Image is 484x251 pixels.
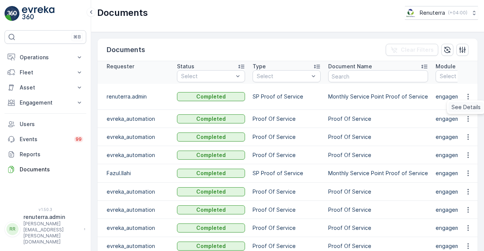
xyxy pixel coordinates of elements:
[107,115,169,123] p: evreka_automation
[5,213,86,245] button: RRrenuterra.admin[PERSON_NAME][EMAIL_ADDRESS][PERSON_NAME][DOMAIN_NAME]
[328,206,428,214] p: Proof Of Service
[5,95,86,110] button: Engagement
[328,70,428,82] input: Search
[107,206,169,214] p: evreka_automation
[196,133,226,141] p: Completed
[436,63,456,70] p: Module
[20,166,83,173] p: Documents
[253,63,266,70] p: Type
[5,147,86,162] a: Reports
[196,93,226,100] p: Completed
[177,187,245,196] button: Completed
[253,224,321,232] p: Proof Of Service
[22,6,54,21] img: logo_light-DOdMpM7g.png
[328,115,428,123] p: Proof Of Service
[20,151,83,158] p: Reports
[177,114,245,123] button: Completed
[20,84,71,91] p: Asset
[73,34,81,40] p: ⌘B
[196,188,226,196] p: Completed
[5,50,86,65] button: Operations
[328,188,428,196] p: Proof Of Service
[97,7,148,19] p: Documents
[5,65,86,80] button: Fleet
[5,162,86,177] a: Documents
[5,6,20,21] img: logo
[386,44,438,56] button: Clear Filters
[107,224,169,232] p: evreka_automation
[107,45,145,55] p: Documents
[253,133,321,141] p: Proof Of Service
[177,63,194,70] p: Status
[253,151,321,159] p: Proof Of Service
[177,132,245,142] button: Completed
[328,224,428,232] p: Proof Of Service
[196,242,226,250] p: Completed
[107,93,169,100] p: renuterra.admin
[20,69,71,76] p: Fleet
[5,117,86,132] a: Users
[253,242,321,250] p: Proof Of Service
[196,206,226,214] p: Completed
[196,169,226,177] p: Completed
[405,6,478,20] button: Renuterra(+04:00)
[328,63,372,70] p: Document Name
[177,151,245,160] button: Completed
[420,9,445,17] p: Renuterra
[253,188,321,196] p: Proof Of Service
[107,169,169,177] p: Fazul.Ilahi
[328,133,428,141] p: Proof Of Service
[107,151,169,159] p: evreka_automation
[253,206,321,214] p: Proof Of Service
[328,242,428,250] p: Proof Of Service
[253,93,321,100] p: SP Proof of Service
[20,54,71,61] p: Operations
[181,72,233,80] p: Select
[107,133,169,141] p: evreka_automation
[177,205,245,214] button: Completed
[177,92,245,101] button: Completed
[328,151,428,159] p: Proof Of Service
[196,224,226,232] p: Completed
[196,151,226,159] p: Completed
[6,223,19,235] div: RR
[20,136,70,143] p: Events
[5,80,86,95] button: Asset
[107,63,134,70] p: Requester
[448,102,484,112] a: See Details
[401,46,434,54] p: Clear Filters
[253,169,321,177] p: SP Proof of Service
[177,223,245,233] button: Completed
[107,188,169,196] p: evreka_automation
[76,136,82,142] p: 99
[328,93,428,100] p: Monthly Service Point Proof of Service
[177,169,245,178] button: Completed
[196,115,226,123] p: Completed
[5,207,86,212] span: v 1.50.3
[177,242,245,251] button: Completed
[5,132,86,147] a: Events99
[328,169,428,177] p: Monthly Service Point Proof of Service
[107,242,169,250] p: evreka_automation
[451,103,481,111] span: See Details
[405,9,417,17] img: Screenshot_2024-07-26_at_13.33.01.png
[257,72,309,80] p: Select
[20,99,71,106] p: Engagement
[23,221,80,245] p: [PERSON_NAME][EMAIL_ADDRESS][PERSON_NAME][DOMAIN_NAME]
[23,213,80,221] p: renuterra.admin
[20,120,83,128] p: Users
[253,115,321,123] p: Proof Of Service
[448,10,467,16] p: ( +04:00 )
